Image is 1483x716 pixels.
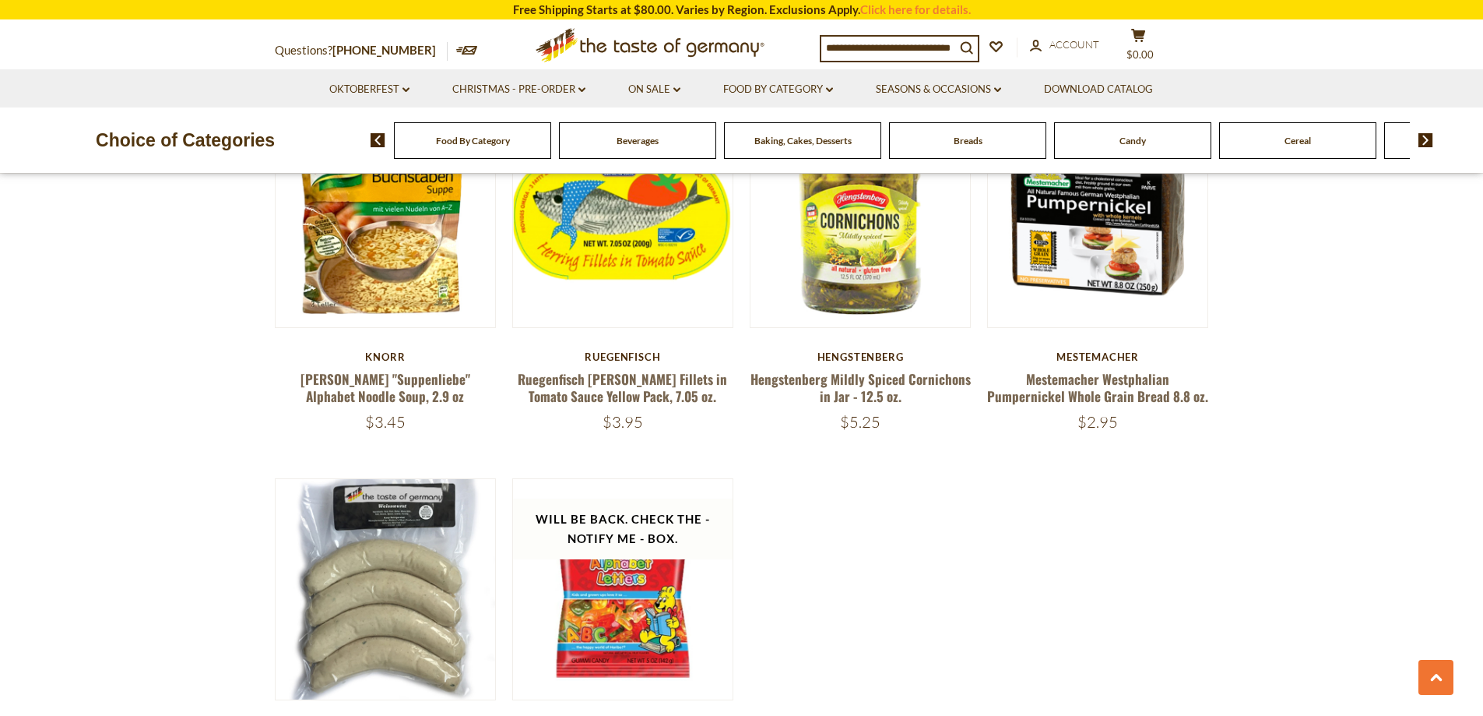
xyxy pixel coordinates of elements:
a: Candy [1119,135,1146,146]
a: Oktoberfest [329,81,409,98]
img: Mestemacher Westphalian Pumpernickel Whole Grain Bread 8.8 oz. [988,107,1208,327]
p: Questions? [275,41,448,61]
a: Seasons & Occasions [876,81,1001,98]
span: $3.45 [365,412,406,432]
img: Hengstenberg Mildly Spiced Cornichons in Jar - 12.5 oz. [750,107,971,327]
a: Food By Category [436,135,510,146]
img: Ruegenfisch Herring Fillets in Tomato Sauce Yellow Pack, 7.05 oz. [513,107,733,327]
a: On Sale [628,81,680,98]
a: Download Catalog [1044,81,1153,98]
span: Account [1049,38,1099,51]
a: Click here for details. [860,2,971,16]
a: Hengstenberg Mildly Spiced Cornichons in Jar - 12.5 oz. [750,369,971,405]
span: $5.25 [840,412,880,432]
a: [PERSON_NAME] "Suppenliebe" Alphabet Noodle Soup, 2.9 oz [300,369,470,405]
img: next arrow [1418,133,1433,147]
a: Mestemacher Westphalian Pumpernickel Whole Grain Bread 8.8 oz. [987,369,1208,405]
a: Beverages [617,135,659,146]
div: Ruegenfisch [512,351,734,363]
a: Baking, Cakes, Desserts [754,135,852,146]
a: Breads [954,135,982,146]
a: Account [1030,37,1099,54]
div: Knorr [275,351,497,363]
a: Cereal [1284,135,1311,146]
img: Knorr "Suppenliebe" Alphabet Noodle Soup, 2.9 oz [276,107,496,327]
a: [PHONE_NUMBER] [332,43,436,57]
div: Hengstenberg [750,351,972,363]
div: Mestemacher [987,351,1209,363]
a: Ruegenfisch [PERSON_NAME] Fillets in Tomato Sauce Yellow Pack, 7.05 oz. [518,369,727,405]
span: $0.00 [1126,48,1154,61]
span: $2.95 [1077,412,1118,432]
span: $3.95 [603,412,643,432]
img: Haribo Alphabet Gummies in Bag - 5 oz. [513,479,733,700]
img: Binkert [276,479,496,700]
a: Christmas - PRE-ORDER [452,81,585,98]
button: $0.00 [1116,28,1162,67]
a: Food By Category [723,81,833,98]
img: previous arrow [371,133,385,147]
